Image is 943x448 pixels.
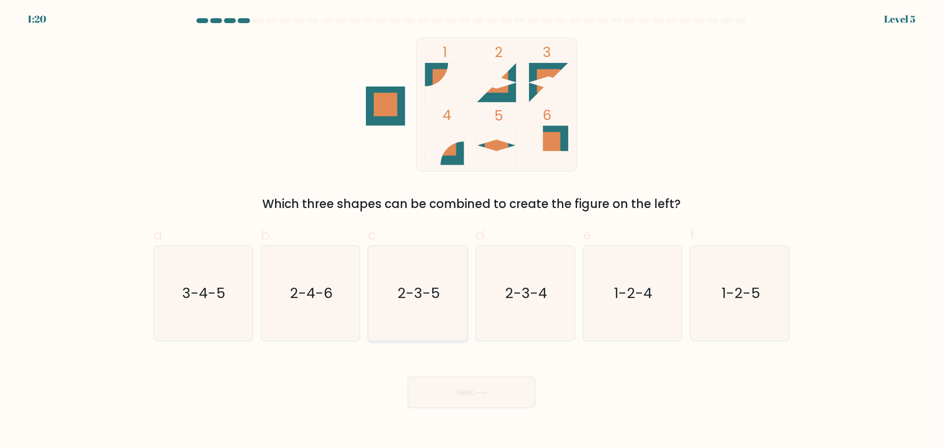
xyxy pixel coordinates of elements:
[182,283,225,303] text: 3-4-5
[475,225,487,244] span: d.
[721,283,760,303] text: 1-2-5
[443,43,447,62] tspan: 1
[443,106,451,125] tspan: 4
[397,283,440,303] text: 2-3-5
[690,225,697,244] span: f.
[543,106,552,125] tspan: 6
[495,106,503,125] tspan: 5
[614,283,653,303] text: 1-2-4
[28,12,46,27] div: 1:20
[505,283,547,303] text: 2-3-4
[368,225,379,244] span: c.
[261,225,273,244] span: b.
[408,377,535,408] button: Next
[583,225,594,244] span: e.
[153,225,165,244] span: a.
[290,283,333,303] text: 2-4-6
[543,43,551,62] tspan: 3
[884,12,915,27] div: Level 5
[495,43,502,62] tspan: 2
[159,195,784,213] div: Which three shapes can be combined to create the figure on the left?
